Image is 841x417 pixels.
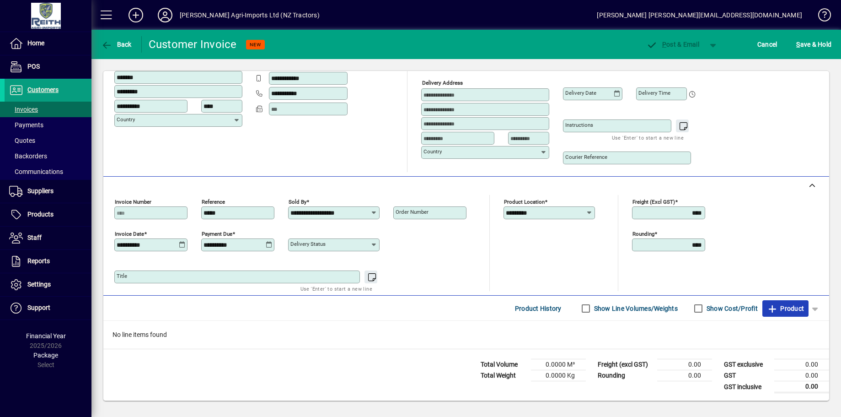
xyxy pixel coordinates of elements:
a: Quotes [5,133,91,148]
a: Backorders [5,148,91,164]
td: Rounding [593,370,657,381]
div: [PERSON_NAME] Agri-Imports Ltd (NZ Tractors) [180,8,320,22]
a: Suppliers [5,180,91,203]
span: Staff [27,234,42,241]
span: Payments [9,121,43,129]
mat-label: Reference [202,199,225,205]
span: Back [101,41,132,48]
span: Support [27,304,50,311]
mat-label: Title [117,273,127,279]
a: Reports [5,250,91,273]
mat-label: Country [423,148,442,155]
span: POS [27,63,40,70]
mat-label: Delivery status [290,241,326,247]
td: 0.0000 Kg [531,370,586,381]
button: Profile [150,7,180,23]
a: Home [5,32,91,55]
mat-label: Freight (excl GST) [632,199,675,205]
span: Products [27,211,54,218]
mat-label: Country [117,116,135,123]
button: Back [99,36,134,53]
button: Product [762,300,809,317]
td: Freight (excl GST) [593,359,657,370]
span: S [796,41,800,48]
mat-label: Invoice date [115,231,144,237]
td: 0.00 [774,381,829,393]
span: Settings [27,281,51,288]
mat-label: Courier Reference [565,154,607,160]
td: Total Weight [476,370,531,381]
span: Suppliers [27,187,54,195]
mat-hint: Use 'Enter' to start a new line [612,132,684,143]
span: NEW [250,42,261,48]
td: 0.00 [774,370,829,381]
a: Support [5,297,91,320]
td: Total Volume [476,359,531,370]
mat-label: Order number [396,209,429,215]
button: Cancel [755,36,780,53]
td: 0.00 [774,359,829,370]
span: ost & Email [646,41,699,48]
span: Backorders [9,152,47,160]
mat-label: Sold by [289,199,306,205]
button: Product History [511,300,565,317]
mat-label: Instructions [565,122,593,128]
span: ave & Hold [796,37,831,52]
div: No line items found [103,321,829,349]
td: GST inclusive [719,381,774,393]
mat-label: Payment due [202,231,232,237]
button: Post & Email [642,36,704,53]
span: Product History [515,301,562,316]
span: Product [767,301,804,316]
span: Quotes [9,137,35,144]
span: Customers [27,86,59,93]
div: [PERSON_NAME] [PERSON_NAME][EMAIL_ADDRESS][DOMAIN_NAME] [597,8,802,22]
span: P [662,41,666,48]
a: Products [5,203,91,226]
span: Communications [9,168,63,175]
mat-hint: Use 'Enter' to start a new line [300,283,372,294]
mat-label: Rounding [632,231,654,237]
mat-label: Delivery time [638,90,670,96]
a: Communications [5,164,91,179]
mat-label: Invoice number [115,199,151,205]
a: POS [5,55,91,78]
span: Invoices [9,106,38,113]
td: GST exclusive [719,359,774,370]
span: Financial Year [26,332,66,340]
td: GST [719,370,774,381]
mat-label: Delivery date [565,90,596,96]
a: Knowledge Base [811,2,830,32]
a: Invoices [5,102,91,117]
td: 0.0000 M³ [531,359,586,370]
td: 0.00 [657,370,712,381]
a: Payments [5,117,91,133]
a: Staff [5,227,91,249]
button: Save & Hold [794,36,834,53]
span: Package [33,352,58,359]
label: Show Cost/Profit [705,304,758,313]
div: Customer Invoice [149,37,237,52]
span: Reports [27,257,50,265]
td: 0.00 [657,359,712,370]
span: Home [27,39,44,47]
mat-label: Product location [504,199,545,205]
span: Cancel [757,37,777,52]
label: Show Line Volumes/Weights [592,304,678,313]
app-page-header-button: Back [91,36,142,53]
a: Settings [5,273,91,296]
button: Add [121,7,150,23]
